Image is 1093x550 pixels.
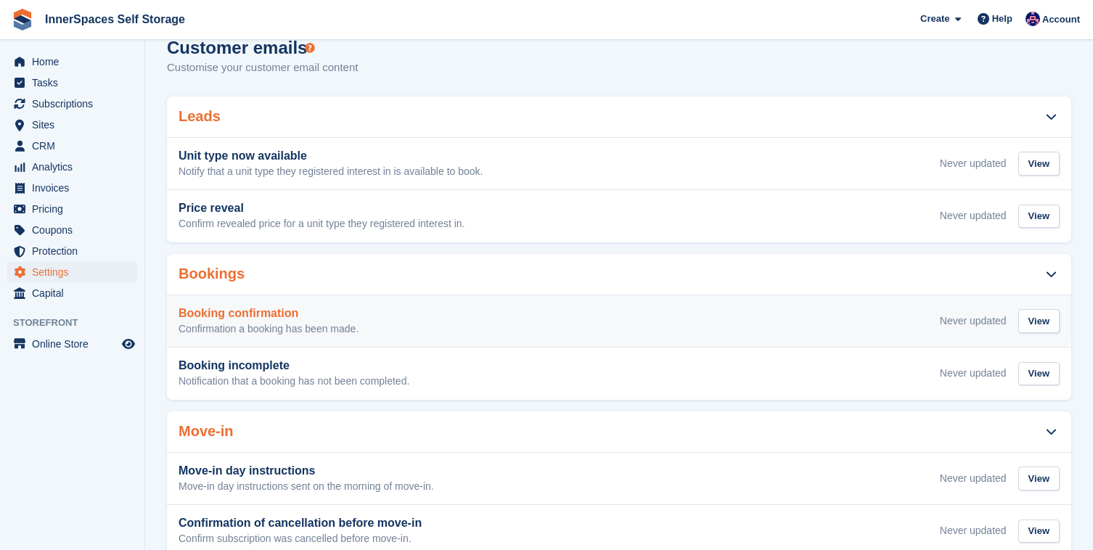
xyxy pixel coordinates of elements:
img: stora-icon-8386f47178a22dfd0bd8f6a31ec36ba5ce8667c1dd55bd0f319d3a0aa187defe.svg [12,9,33,30]
a: menu [7,115,137,135]
a: menu [7,52,137,72]
span: Storefront [13,316,144,330]
h3: Booking incomplete [179,359,409,372]
a: Move-in day instructions Move-in day instructions sent on the morning of move-in. Never updated View [167,453,1071,505]
a: menu [7,334,137,354]
span: Settings [32,262,119,282]
a: Price reveal Confirm revealed price for a unit type they registered interest in. Never updated View [167,190,1071,242]
span: Help [992,12,1012,26]
span: Subscriptions [32,94,119,114]
div: Never updated [940,208,1007,223]
h2: Move-in [179,423,234,440]
p: Confirm subscription was cancelled before move-in. [179,533,422,546]
span: Sites [32,115,119,135]
span: Analytics [32,157,119,177]
span: Account [1042,12,1080,27]
h3: Confirmation of cancellation before move-in [179,517,422,530]
h1: Customer emails [167,38,358,57]
span: Home [32,52,119,72]
div: View [1018,362,1060,386]
div: Never updated [940,366,1007,381]
img: Dominic Hampson [1026,12,1040,26]
a: InnerSpaces Self Storage [39,7,191,31]
p: Confirm revealed price for a unit type they registered interest in. [179,218,465,231]
p: Customise your customer email content [167,59,358,76]
a: menu [7,157,137,177]
div: View [1018,309,1060,333]
p: Move-in day instructions sent on the morning of move-in. [179,480,434,493]
div: Never updated [940,156,1007,171]
a: menu [7,262,137,282]
a: menu [7,199,137,219]
a: menu [7,178,137,198]
a: menu [7,283,137,303]
a: menu [7,136,137,156]
a: menu [7,241,137,261]
h2: Leads [179,108,221,125]
h2: Bookings [179,266,245,282]
a: menu [7,94,137,114]
a: Booking incomplete Notification that a booking has not been completed. Never updated View [167,348,1071,400]
a: menu [7,220,137,240]
span: Capital [32,283,119,303]
h3: Unit type now available [179,149,483,163]
div: View [1018,152,1060,176]
span: Invoices [32,178,119,198]
p: Notify that a unit type they registered interest in is available to book. [179,165,483,178]
span: Online Store [32,334,119,354]
div: Tooltip anchor [303,41,316,54]
span: Tasks [32,73,119,93]
a: Preview store [120,335,137,353]
span: Create [920,12,949,26]
span: Pricing [32,199,119,219]
span: CRM [32,136,119,156]
h3: Move-in day instructions [179,464,434,477]
h3: Booking confirmation [179,307,359,320]
div: View [1018,467,1060,491]
h3: Price reveal [179,202,465,215]
p: Confirmation a booking has been made. [179,323,359,336]
a: Booking confirmation Confirmation a booking has been made. Never updated View [167,295,1071,348]
a: menu [7,73,137,93]
span: Coupons [32,220,119,240]
p: Notification that a booking has not been completed. [179,375,409,388]
div: View [1018,520,1060,543]
div: View [1018,205,1060,229]
div: Never updated [940,471,1007,486]
div: Never updated [940,313,1007,329]
div: Never updated [940,523,1007,538]
span: Protection [32,241,119,261]
a: Unit type now available Notify that a unit type they registered interest in is available to book.... [167,138,1071,190]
